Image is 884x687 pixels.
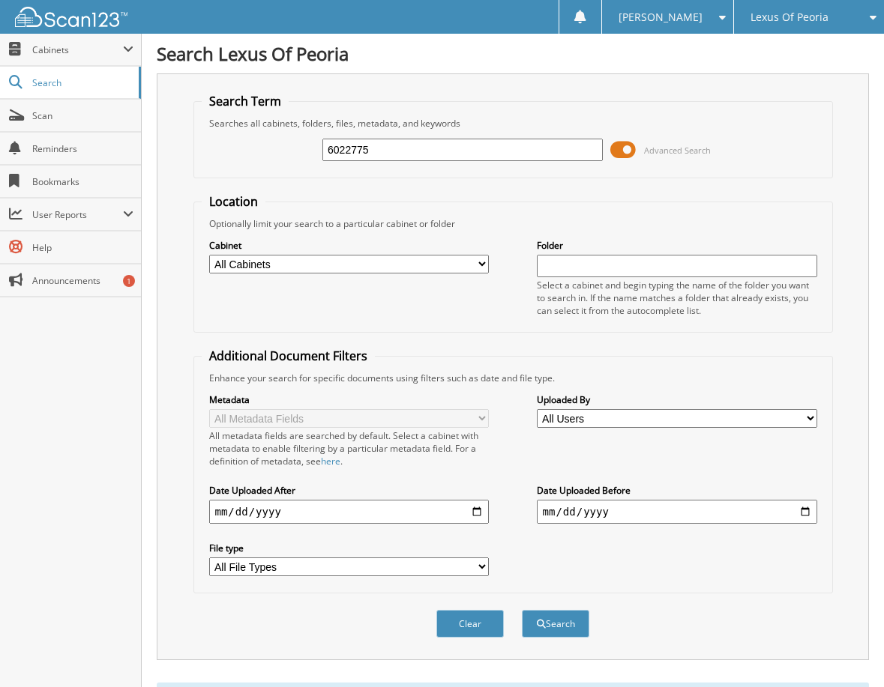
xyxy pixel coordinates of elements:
span: Scan [32,109,133,122]
span: Bookmarks [32,175,133,188]
div: 1 [123,275,135,287]
label: Cabinet [209,239,490,252]
legend: Additional Document Filters [202,348,375,364]
span: Advanced Search [644,145,711,156]
span: User Reports [32,208,123,221]
div: Optionally limit your search to a particular cabinet or folder [202,217,825,230]
input: start [209,500,490,524]
span: Reminders [32,142,133,155]
span: Announcements [32,274,133,287]
label: File type [209,542,490,554]
label: Metadata [209,393,490,406]
div: All metadata fields are searched by default. Select a cabinet with metadata to enable filtering b... [209,429,490,467]
div: Select a cabinet and begin typing the name of the folder you want to search in. If the name match... [537,279,817,317]
label: Date Uploaded After [209,484,490,497]
label: Date Uploaded Before [537,484,817,497]
div: Searches all cabinets, folders, files, metadata, and keywords [202,117,825,130]
legend: Search Term [202,93,289,109]
h1: Search Lexus Of Peoria [157,41,869,66]
label: Uploaded By [537,393,817,406]
label: Folder [537,239,817,252]
span: Cabinets [32,43,123,56]
button: Clear [436,610,504,638]
a: here [321,455,340,467]
legend: Location [202,193,265,210]
span: Lexus Of Peoria [751,13,829,22]
span: Help [32,241,133,254]
button: Search [522,610,589,638]
span: Search [32,76,131,89]
span: [PERSON_NAME] [619,13,703,22]
img: scan123-logo-white.svg [15,7,127,27]
div: Enhance your search for specific documents using filters such as date and file type. [202,372,825,384]
input: end [537,500,817,524]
